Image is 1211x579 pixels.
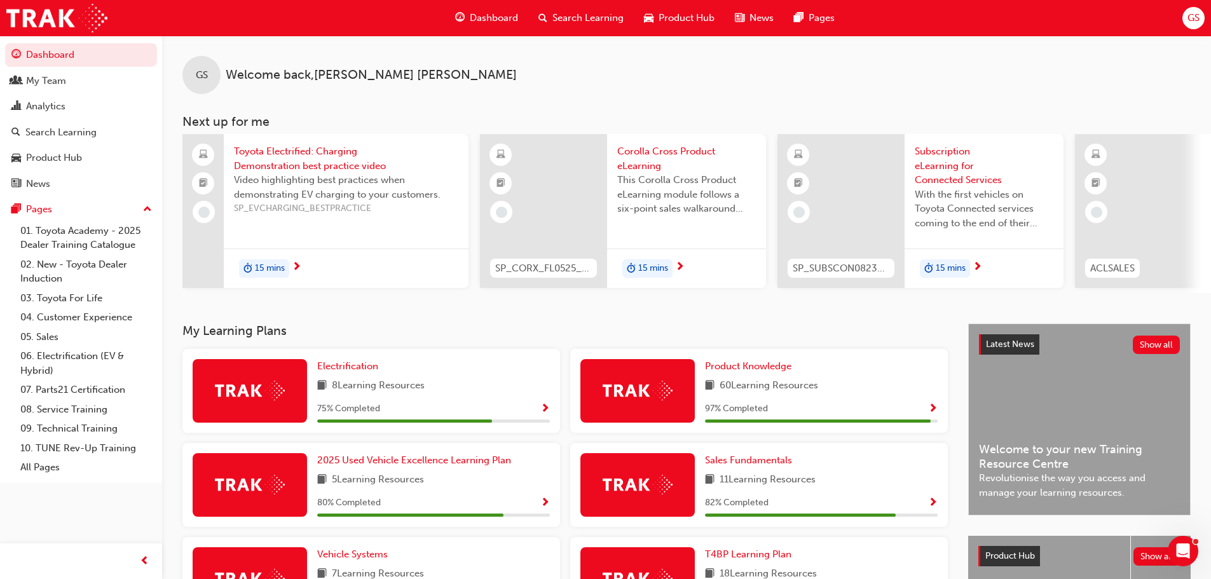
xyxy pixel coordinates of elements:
a: pages-iconPages [784,5,845,31]
a: Latest NewsShow allWelcome to your new Training Resource CentreRevolutionise the way you access a... [968,324,1191,515]
span: Electrification [317,360,378,372]
span: book-icon [705,378,715,394]
span: GS [1187,11,1200,25]
button: GS [1182,7,1205,29]
div: My Team [26,74,66,88]
div: Search Learning [25,125,97,140]
span: people-icon [11,76,21,87]
button: DashboardMy TeamAnalyticsSearch LearningProduct HubNews [5,41,157,198]
span: laptop-icon [199,147,208,163]
img: Trak [603,475,673,494]
a: 02. New - Toyota Dealer Induction [15,255,157,289]
span: news-icon [11,179,21,190]
a: 05. Sales [15,327,157,347]
button: Show Progress [540,401,550,417]
a: Dashboard [5,43,157,67]
a: Vehicle Systems [317,547,393,562]
span: SP_SUBSCON0823_EL [793,261,889,276]
div: Analytics [26,99,65,114]
a: 04. Customer Experience [15,308,157,327]
span: 5 Learning Resources [332,472,424,488]
span: learningRecordVerb_NONE-icon [1091,207,1102,218]
img: Trak [215,381,285,400]
a: News [5,172,157,196]
div: News [26,177,50,191]
span: 2025 Used Vehicle Excellence Learning Plan [317,454,511,466]
span: This Corolla Cross Product eLearning module follows a six-point sales walkaround format, designed... [617,173,756,216]
span: book-icon [317,378,327,394]
span: Product Knowledge [705,360,791,372]
span: T4BP Learning Plan [705,548,791,560]
span: guage-icon [11,50,21,61]
a: 07. Parts21 Certification [15,380,157,400]
button: Show all [1133,547,1181,566]
a: Product Knowledge [705,359,797,374]
div: Pages [26,202,52,217]
span: duration-icon [627,261,636,277]
span: pages-icon [11,204,21,215]
a: guage-iconDashboard [445,5,528,31]
span: 97 % Completed [705,402,768,416]
img: Trak [6,4,107,32]
button: Show Progress [540,495,550,511]
span: Show Progress [540,498,550,509]
img: Trak [215,475,285,494]
span: Show Progress [928,498,938,509]
span: booktick-icon [794,175,803,192]
button: Show Progress [928,401,938,417]
span: next-icon [675,262,685,273]
a: search-iconSearch Learning [528,5,634,31]
span: Toyota Electrified: Charging Demonstration best practice video [234,144,458,173]
span: duration-icon [924,261,933,277]
span: learningResourceType_ELEARNING-icon [496,147,505,163]
a: 03. Toyota For Life [15,289,157,308]
span: Show Progress [540,404,550,415]
span: 60 Learning Resources [720,378,818,394]
span: Dashboard [470,11,518,25]
span: car-icon [11,153,21,164]
img: Trak [603,381,673,400]
span: With the first vehicles on Toyota Connected services coming to the end of their complimentary per... [915,187,1053,231]
span: 82 % Completed [705,496,769,510]
a: My Team [5,69,157,93]
span: Product Hub [985,550,1035,561]
a: 10. TUNE Rev-Up Training [15,439,157,458]
span: search-icon [538,10,547,26]
button: Pages [5,198,157,221]
a: 08. Service Training [15,400,157,419]
a: news-iconNews [725,5,784,31]
span: Show Progress [928,404,938,415]
a: All Pages [15,458,157,477]
a: Analytics [5,95,157,118]
span: book-icon [705,472,715,488]
span: search-icon [11,127,20,139]
span: Welcome to your new Training Resource Centre [979,442,1180,471]
span: prev-icon [140,554,149,569]
span: car-icon [644,10,653,26]
a: Product HubShow all [978,546,1180,566]
a: Sales Fundamentals [705,453,797,468]
span: Product Hub [659,11,715,25]
span: learningResourceType_ELEARNING-icon [1091,147,1100,163]
span: Welcome back , [PERSON_NAME] [PERSON_NAME] [226,68,517,83]
a: Toyota Electrified: Charging Demonstration best practice videoVideo highlighting best practices w... [182,134,469,288]
span: 15 mins [638,261,668,276]
span: learningResourceType_ELEARNING-icon [794,147,803,163]
span: GS [196,68,208,83]
span: Search Learning [552,11,624,25]
a: 2025 Used Vehicle Excellence Learning Plan [317,453,516,468]
span: learningRecordVerb_NONE-icon [496,207,507,218]
span: 11 Learning Resources [720,472,816,488]
span: Subscription eLearning for Connected Services [915,144,1053,187]
span: booktick-icon [496,175,505,192]
a: 01. Toyota Academy - 2025 Dealer Training Catalogue [15,221,157,255]
a: T4BP Learning Plan [705,547,797,562]
span: Video highlighting best practices when demonstrating EV charging to your customers. [234,173,458,201]
a: SP_CORX_FL0525_ELCorolla Cross Product eLearningThis Corolla Cross Product eLearning module follo... [480,134,766,288]
a: Latest NewsShow all [979,334,1180,355]
button: Show Progress [928,495,938,511]
span: pages-icon [794,10,804,26]
span: News [749,11,774,25]
h3: My Learning Plans [182,324,948,338]
span: Pages [809,11,835,25]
